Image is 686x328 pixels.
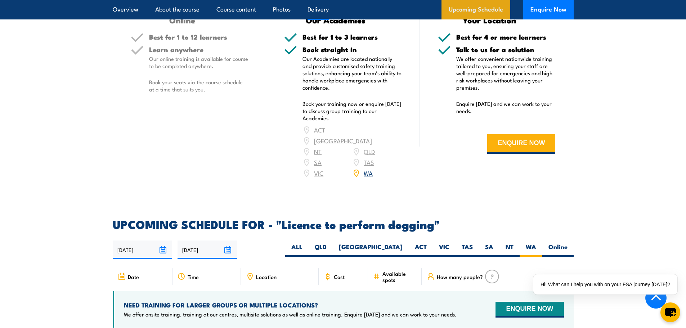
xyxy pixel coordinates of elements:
[456,46,556,53] h5: Talk to us for a solution
[149,46,248,53] h5: Learn anywhere
[149,78,248,93] p: Book your seats via the course schedule at a time that suits you.
[533,274,677,295] div: Hi! What can I help you with on your FSA journey [DATE]?
[499,243,520,257] label: NT
[487,134,555,154] button: ENQUIRE NOW
[124,311,457,318] p: We offer onsite training, training at our centres, multisite solutions as well as online training...
[149,33,248,40] h5: Best for 1 to 12 learners
[496,302,564,318] button: ENQUIRE NOW
[188,274,199,280] span: Time
[256,274,277,280] span: Location
[124,301,457,309] h4: NEED TRAINING FOR LARGER GROUPS OR MULTIPLE LOCATIONS?
[456,33,556,40] h5: Best for 4 or more learners
[409,243,433,257] label: ACT
[456,55,556,91] p: We offer convenient nationwide training tailored to you, ensuring your staff are well-prepared fo...
[128,274,139,280] span: Date
[456,243,479,257] label: TAS
[302,55,402,91] p: Our Academies are located nationally and provide customised safety training solutions, enhancing ...
[302,46,402,53] h5: Book straight in
[520,243,542,257] label: WA
[456,100,556,114] p: Enquire [DATE] and we can work to your needs.
[334,274,345,280] span: Cost
[309,243,333,257] label: QLD
[131,16,234,24] h3: Online
[437,274,483,280] span: How many people?
[302,100,402,122] p: Book your training now or enquire [DATE] to discuss group training to our Academies
[113,219,574,229] h2: UPCOMING SCHEDULE FOR - "Licence to perform dogging"
[333,243,409,257] label: [GEOGRAPHIC_DATA]
[284,16,387,24] h3: Our Academies
[149,55,248,69] p: Our online training is available for course to be completed anywhere.
[479,243,499,257] label: SA
[433,243,456,257] label: VIC
[113,241,172,259] input: From date
[438,16,541,24] h3: Your Location
[302,33,402,40] h5: Best for 1 to 3 learners
[364,169,373,177] a: WA
[660,302,680,322] button: chat-button
[178,241,237,259] input: To date
[285,243,309,257] label: ALL
[542,243,574,257] label: Online
[382,270,417,283] span: Available spots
